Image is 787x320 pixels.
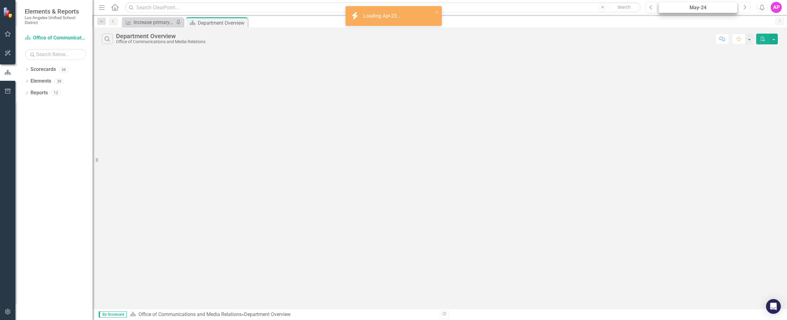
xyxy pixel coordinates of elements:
[116,39,205,44] div: Office of Communications and Media Relations
[31,89,48,96] a: Reports
[244,311,291,317] div: Department Overview
[659,2,737,13] button: May-24
[435,9,439,16] button: close
[771,2,782,13] button: AP
[99,311,127,318] span: By Scorecard
[59,67,69,72] div: 66
[125,2,641,13] input: Search ClearPoint...
[25,8,86,15] span: Elements & Reports
[116,33,205,39] div: Department Overview
[608,3,639,12] button: Search
[25,35,86,42] a: Office of Communications and Media Relations
[661,4,735,11] div: May-24
[617,5,631,10] span: Search
[54,79,64,84] div: 39
[25,49,86,60] input: Search Below...
[198,19,246,27] div: Department Overview
[134,18,174,26] div: Increase primary website usage by 5%
[51,90,61,96] div: 12
[31,66,56,73] a: Scorecards
[130,311,435,318] div: »
[363,13,402,20] div: Loading Apr-23...
[766,299,781,314] div: Open Intercom Messenger
[3,7,14,18] img: ClearPoint Strategy
[25,15,86,25] small: Los Angeles Unified School District
[139,311,242,317] a: Office of Communications and Media Relations
[31,78,51,85] a: Elements
[123,18,174,26] a: Increase primary website usage by 5%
